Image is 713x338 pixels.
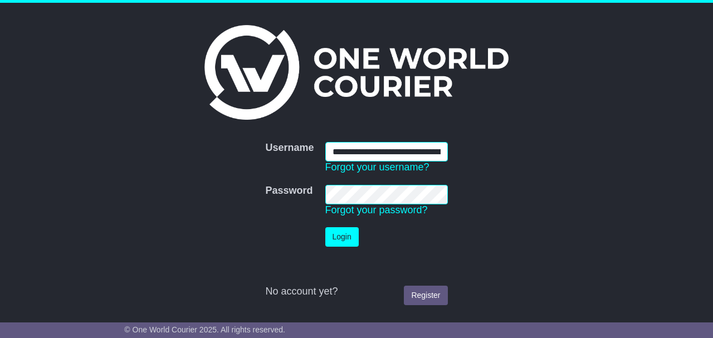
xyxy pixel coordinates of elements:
[265,286,447,298] div: No account yet?
[325,227,359,247] button: Login
[124,325,285,334] span: © One World Courier 2025. All rights reserved.
[404,286,447,305] a: Register
[265,185,312,197] label: Password
[204,25,509,120] img: One World
[325,161,429,173] a: Forgot your username?
[325,204,428,215] a: Forgot your password?
[265,142,314,154] label: Username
